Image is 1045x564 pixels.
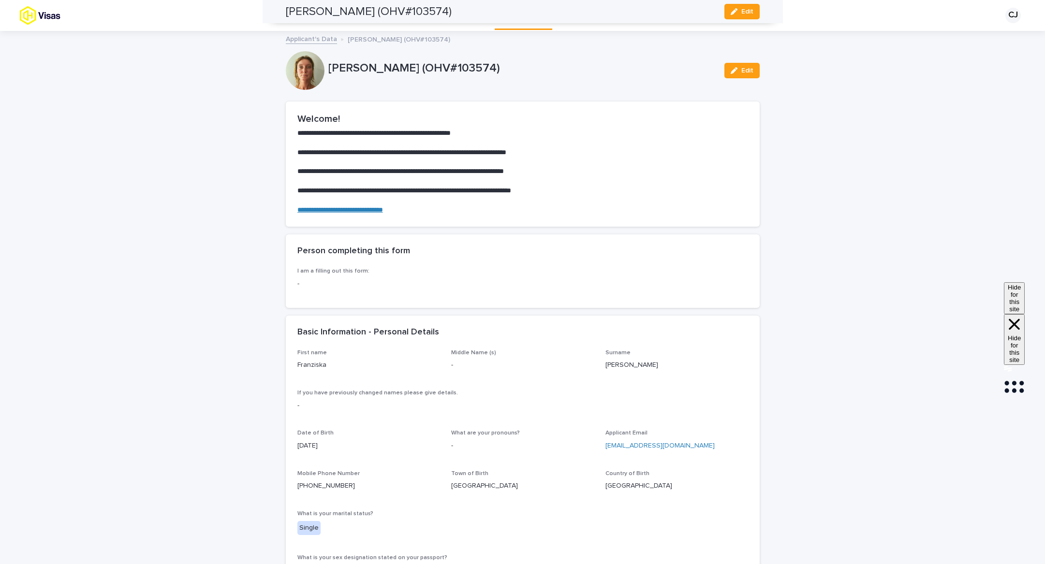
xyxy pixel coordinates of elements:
[451,471,488,477] span: Town of Birth
[297,441,440,451] p: [DATE]
[297,279,440,289] p: -
[605,481,748,491] p: [GEOGRAPHIC_DATA]
[328,61,717,75] p: [PERSON_NAME] (OHV#103574)
[297,350,327,356] span: First name
[451,350,496,356] span: Middle Name (s)
[605,350,631,356] span: Surname
[724,63,760,78] button: Edit
[297,511,373,517] span: What is your marital status?
[297,521,321,535] div: Single
[605,442,715,449] a: [EMAIL_ADDRESS][DOMAIN_NAME]
[348,33,450,44] p: [PERSON_NAME] (OHV#103574)
[19,6,95,25] img: tx8HrbJQv2PFQx4TXEq5
[297,555,447,561] span: What is your sex designation stated on your passport?
[297,482,355,489] a: [PHONE_NUMBER]
[451,441,594,451] p: -
[297,327,439,338] h2: Basic Information - Personal Details
[451,360,594,370] p: -
[297,430,334,436] span: Date of Birth
[286,33,337,44] a: Applicant's Data
[451,430,520,436] span: What are your pronouns?
[605,471,649,477] span: Country of Birth
[1005,8,1021,23] div: CJ
[297,113,748,125] h2: Welcome!
[451,481,594,491] p: [GEOGRAPHIC_DATA]
[297,401,748,411] p: -
[605,430,648,436] span: Applicant Email
[297,246,410,257] h2: Person completing this form
[297,390,458,396] span: If you have previously changed names please give details.
[297,268,369,274] span: I am a filling out this form:
[297,360,440,370] p: Franziska
[297,471,360,477] span: Mobile Phone Number
[741,67,753,74] span: Edit
[605,360,748,370] p: [PERSON_NAME]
